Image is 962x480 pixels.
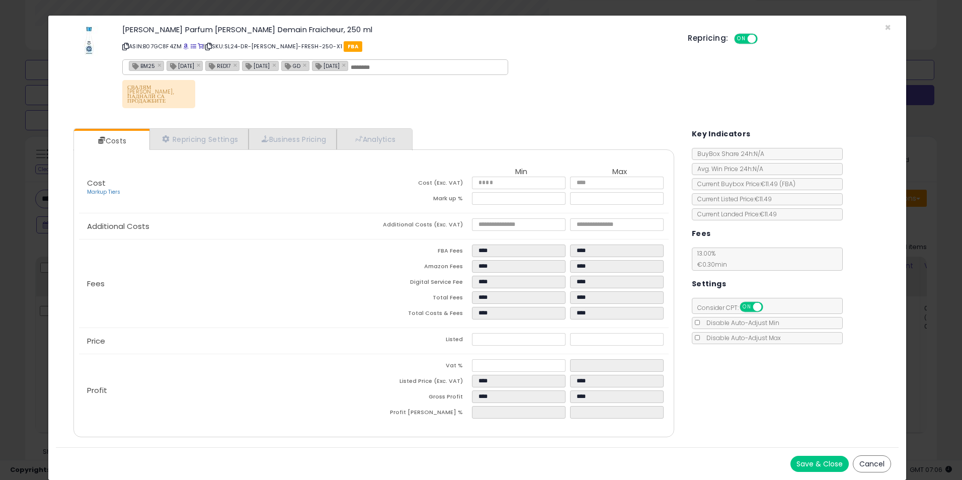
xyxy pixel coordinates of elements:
[374,245,472,260] td: FBA Fees
[87,188,120,196] a: Markup Tiers
[374,260,472,276] td: Amazon Fees
[249,129,337,149] a: Business Pricing
[342,60,348,69] a: ×
[344,41,362,52] span: FBA
[79,280,374,288] p: Fees
[688,34,728,42] h5: Repricing:
[692,195,772,203] span: Current Listed Price: €11.49
[122,38,673,54] p: ASIN: B07GC8F4ZM | SKU: SL24-DR-[PERSON_NAME]-FRESH-250-X1
[197,60,203,69] a: ×
[885,20,891,35] span: ×
[790,456,849,472] button: Save & Close
[756,35,772,43] span: OFF
[122,26,673,33] h3: [PERSON_NAME] Parfum [PERSON_NAME] Demain Fraicheur, 250 ml
[79,179,374,196] p: Cost
[692,260,727,269] span: €0.30 min
[692,227,711,240] h5: Fees
[74,26,104,56] img: 31qD-Ub66aL._SL60_.jpg
[79,337,374,345] p: Price
[206,61,230,70] span: RED17
[692,128,751,140] h5: Key Indicators
[853,455,891,472] button: Cancel
[303,60,309,69] a: ×
[472,168,570,177] th: Min
[167,61,194,70] span: [DATE]
[761,180,795,188] span: €11.49
[374,406,472,422] td: Profit [PERSON_NAME] %
[374,390,472,406] td: Gross Profit
[312,61,340,70] span: [DATE]
[149,129,249,149] a: Repricing Settings
[692,303,776,312] span: Consider CPT:
[79,222,374,230] p: Additional Costs
[736,35,748,43] span: ON
[374,276,472,291] td: Digital Service Fee
[337,129,411,149] a: Analytics
[374,177,472,192] td: Cost (Exc. VAT)
[191,42,196,50] a: All offer listings
[374,291,472,307] td: Total Fees
[272,60,278,69] a: ×
[570,168,668,177] th: Max
[79,386,374,394] p: Profit
[701,318,779,327] span: Disable Auto-Adjust Min
[779,180,795,188] span: ( FBA )
[692,165,763,173] span: Avg. Win Price 24h: N/A
[692,249,727,269] span: 13.00 %
[374,307,472,323] td: Total Costs & Fees
[129,61,155,70] span: BM25
[761,303,777,311] span: OFF
[701,334,781,342] span: Disable Auto-Adjust Max
[183,42,189,50] a: BuyBox page
[692,180,795,188] span: Current Buybox Price:
[692,210,777,218] span: Current Landed Price: €11.49
[692,149,764,158] span: BuyBox Share 24h: N/A
[741,303,753,311] span: ON
[692,278,726,290] h5: Settings
[374,218,472,234] td: Additional Costs (Exc. VAT)
[198,42,203,50] a: Your listing only
[374,359,472,375] td: Vat %
[157,60,164,69] a: ×
[282,61,300,70] span: GD
[233,60,239,69] a: ×
[374,375,472,390] td: Listed Price (Exc. VAT)
[374,333,472,349] td: Listed
[74,131,148,151] a: Costs
[243,61,270,70] span: [DATE]
[374,192,472,208] td: Mark up %
[122,80,195,108] p: СВАЛЯМ [PERSON_NAME], ПАДНАЛИ СА ПРОДАЖБИТЕ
